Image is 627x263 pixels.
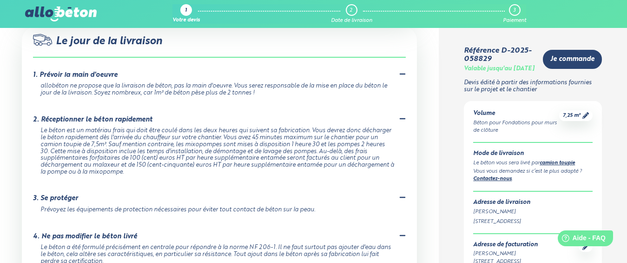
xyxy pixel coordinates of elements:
a: 1 Votre devis [172,4,200,24]
div: allobéton ne propose que la livraison de béton, pas la main d'oeuvre. Vous serez responsable de l... [40,83,395,96]
div: 1. Prévoir la main d'oeuvre [33,71,118,79]
img: truck.c7a9816ed8b9b1312949.png [33,34,52,46]
a: camion toupie [540,161,575,166]
div: Le jour de la livraison [33,34,406,58]
div: Mode de livraison [473,150,593,157]
div: [PERSON_NAME] [473,250,538,258]
div: Paiement [503,18,526,24]
div: 3. Se protéger [33,195,78,202]
div: Adresse de facturation [473,242,538,249]
div: [PERSON_NAME] [473,208,593,216]
div: Vous vous demandez si c’est le plus adapté ? . [473,168,593,184]
div: Le béton vous sera livré par [473,159,593,168]
iframe: Help widget launcher [544,227,617,253]
a: 2 Date de livraison [331,4,372,24]
div: Adresse de livraison [473,199,593,206]
a: Contactez-nous [473,176,512,182]
div: Référence D-2025-058829 [464,47,535,64]
div: Le béton est un matériau frais qui doit être coulé dans les deux heures qui suivent sa fabricatio... [40,128,395,175]
a: 3 Paiement [503,4,526,24]
img: allobéton [25,7,97,21]
a: Je commande [543,50,602,69]
span: Je commande [550,55,594,63]
div: 2. Réceptionner le béton rapidement [33,116,152,124]
div: 1 [185,8,187,14]
p: Devis édité à partir des informations fournies sur le projet et le chantier [464,80,602,93]
div: Prévoyez les équipements de protection nécessaires pour éviter tout contact de béton sur la peau. [40,207,395,214]
div: Date de livraison [331,18,372,24]
div: [STREET_ADDRESS] [473,218,593,226]
div: Votre devis [172,18,200,24]
div: 2 [350,7,352,13]
div: 3 [513,7,515,13]
div: Béton pour Fondations pour murs de clôture [473,119,559,135]
div: Valable jusqu'au [DATE] [464,66,535,73]
div: 4. Ne pas modifier le béton livré [33,233,137,241]
div: Volume [473,110,559,117]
